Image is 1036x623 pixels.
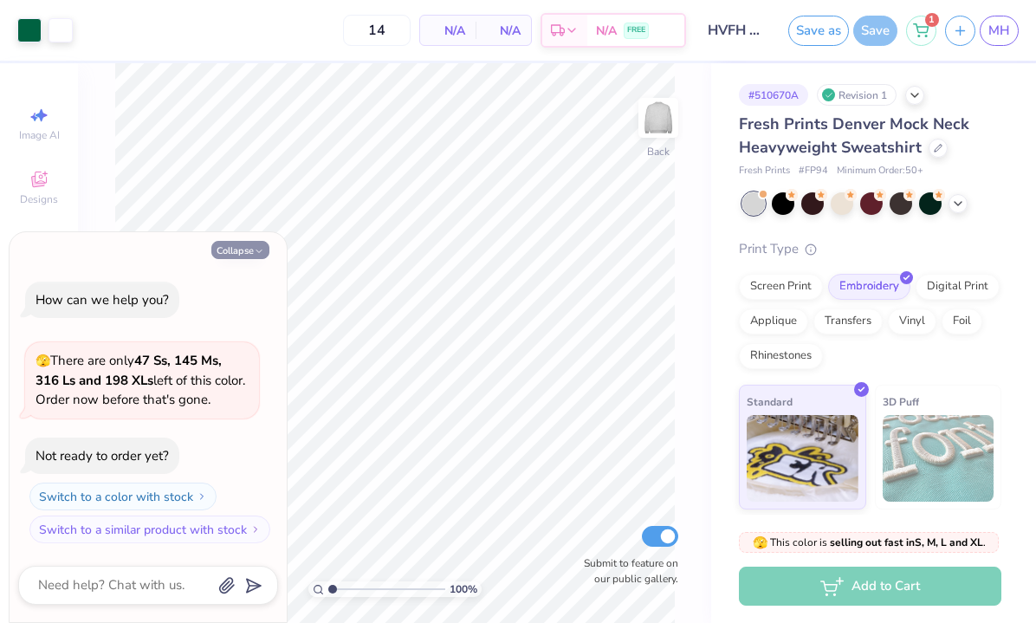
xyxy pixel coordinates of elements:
div: Screen Print [739,274,823,300]
img: Standard [747,415,858,502]
a: MH [980,16,1019,46]
strong: 47 Ss, 145 Ms, 316 Ls and 198 XLs [36,352,222,389]
span: 🫣 [36,353,50,369]
img: Back [641,101,676,135]
div: Embroidery [828,274,910,300]
span: 1 [925,13,939,27]
img: Switch to a similar product with stock [250,524,261,535]
img: 3D Puff [883,415,994,502]
strong: selling out fast in S, M, L and XL [830,535,983,549]
div: Vinyl [888,308,936,334]
input: Untitled Design [695,13,780,48]
span: 100 % [450,581,477,597]
span: There are only left of this color. Order now before that's gone. [36,352,245,408]
div: Not ready to order yet? [36,447,169,464]
div: Print Type [739,239,1001,259]
div: # 510670A [739,84,808,106]
div: Revision 1 [817,84,897,106]
span: 3D Puff [883,393,919,411]
input: – – [343,15,411,46]
img: Switch to a color with stock [197,491,207,502]
span: N/A [486,22,521,40]
button: Collapse [211,241,269,259]
button: Switch to a similar product with stock [29,516,270,543]
span: N/A [431,22,465,40]
div: Back [647,144,670,159]
label: Submit to feature on our public gallery. [574,555,678,587]
div: Foil [942,308,982,334]
button: Switch to a color with stock [29,483,217,510]
span: Designs [20,192,58,206]
div: Digital Print [916,274,1000,300]
span: Minimum Order: 50 + [837,164,923,178]
span: FREE [627,24,645,36]
div: Applique [739,308,808,334]
span: This color is . [753,535,986,550]
span: Fresh Prints [739,164,790,178]
span: Image AI [19,128,60,142]
div: Transfers [813,308,883,334]
span: 🫣 [753,535,767,551]
span: MH [988,21,1010,41]
span: N/A [596,22,617,40]
div: Rhinestones [739,343,823,369]
div: How can we help you? [36,291,169,308]
span: Standard [747,393,793,411]
span: # FP94 [799,164,828,178]
span: Fresh Prints Denver Mock Neck Heavyweight Sweatshirt [739,114,969,158]
button: Save as [788,16,849,46]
